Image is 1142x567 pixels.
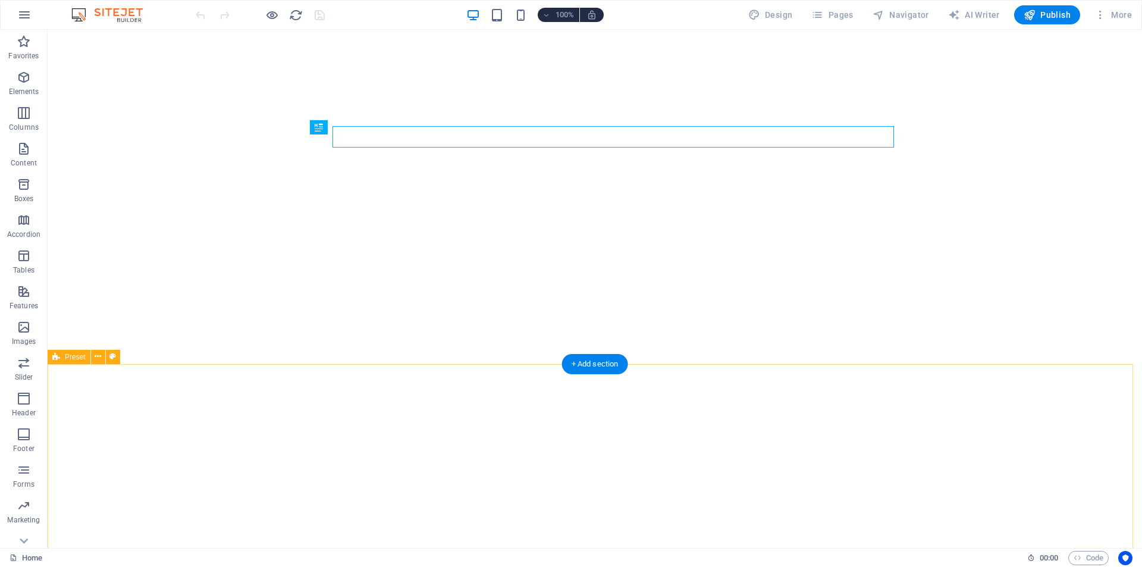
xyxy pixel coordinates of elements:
button: Usercentrics [1118,551,1132,565]
button: Navigator [868,5,934,24]
p: Elements [9,87,39,96]
p: Favorites [8,51,39,61]
span: Pages [811,9,853,21]
button: More [1090,5,1137,24]
button: Click here to leave preview mode and continue editing [265,8,279,22]
button: Code [1068,551,1109,565]
span: Navigator [873,9,929,21]
p: Slider [15,372,33,382]
span: Design [748,9,793,21]
p: Footer [13,444,34,453]
button: AI Writer [943,5,1005,24]
span: More [1094,9,1132,21]
p: Marketing [7,515,40,525]
p: Content [11,158,37,168]
h6: Session time [1027,551,1059,565]
p: Boxes [14,194,34,203]
p: Header [12,408,36,418]
p: Images [12,337,36,346]
button: reload [288,8,303,22]
p: Forms [13,480,34,489]
i: Reload page [289,8,303,22]
p: Features [10,301,38,311]
img: Editor Logo [68,8,158,22]
a: Click to cancel selection. Double-click to open Pages [10,551,42,565]
span: Preset [65,353,86,361]
div: Design (Ctrl+Alt+Y) [743,5,798,24]
h6: 100% [556,8,575,22]
button: Design [743,5,798,24]
span: Code [1074,551,1103,565]
button: 100% [538,8,580,22]
button: Pages [807,5,858,24]
p: Tables [13,265,34,275]
p: Columns [9,123,39,132]
span: 00 00 [1040,551,1058,565]
button: Publish [1014,5,1080,24]
span: AI Writer [948,9,1000,21]
p: Accordion [7,230,40,239]
div: + Add section [562,354,628,374]
span: : [1048,553,1050,562]
i: On resize automatically adjust zoom level to fit chosen device. [586,10,597,20]
span: Publish [1024,9,1071,21]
